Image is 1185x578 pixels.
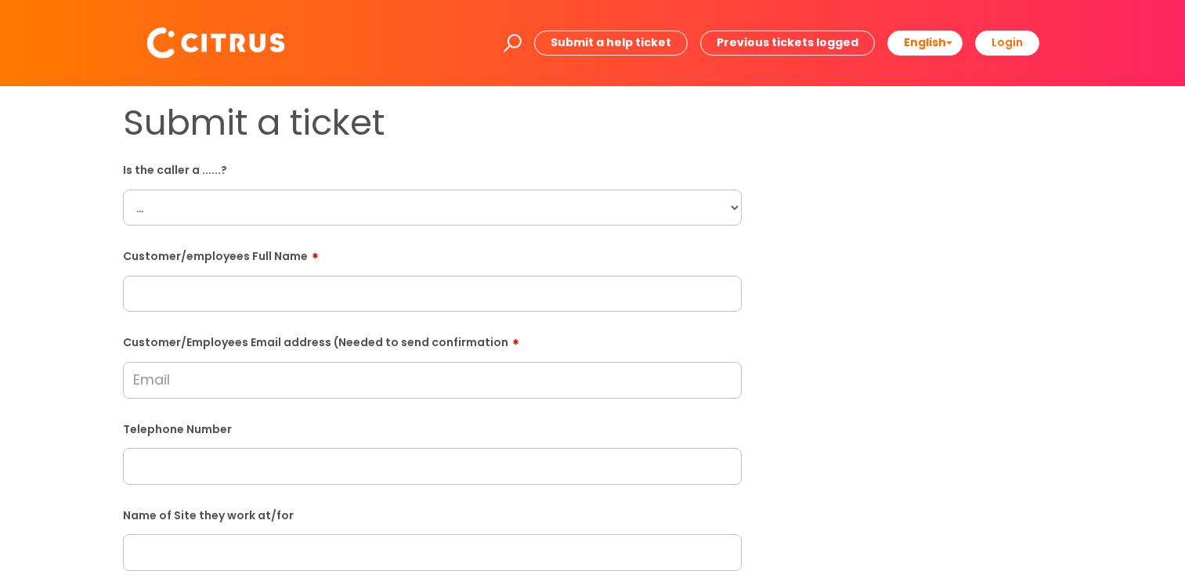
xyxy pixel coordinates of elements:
[123,362,742,398] input: Email
[534,31,688,55] a: Submit a help ticket
[123,161,742,177] label: Is the caller a ......?
[975,31,1039,55] a: Login
[904,34,946,50] span: English
[123,102,742,144] h1: Submit a ticket
[123,244,742,263] label: Customer/employees Full Name
[992,34,1023,50] b: Login
[123,331,742,349] label: Customer/Employees Email address (Needed to send confirmation
[700,31,875,55] a: Previous tickets logged
[123,420,742,436] label: Telephone Number
[123,506,742,522] label: Name of Site they work at/for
